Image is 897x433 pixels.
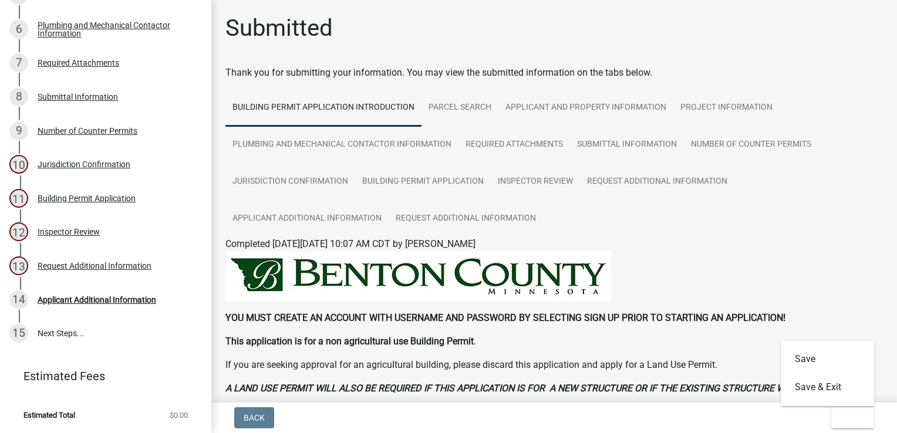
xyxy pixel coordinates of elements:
a: Submittal Information [570,126,684,164]
div: Building Permit Application [38,194,136,202]
div: 13 [9,256,28,275]
div: 8 [9,87,28,106]
a: Building Permit Application Introduction [225,89,421,127]
div: Applicant Additional Information [38,296,156,304]
span: Exit [841,413,858,422]
span: Completed [DATE][DATE] 10:07 AM CDT by [PERSON_NAME] [225,238,476,249]
a: Building Permit Application [355,163,491,201]
button: Exit [831,407,874,428]
div: 11 [9,189,28,208]
div: 9 [9,121,28,140]
strong: A LAND USE PERMIT WILL ALSO BE REQUIRED IF THIS APPLICATION IS FOR A NEW STRUCTURE OR IF THE EXIS... [225,383,831,408]
div: Exit [781,340,875,406]
a: Applicant Additional Information [225,200,389,238]
a: Project Information [673,89,780,127]
h1: Submitted [225,14,333,42]
button: Save [781,345,875,373]
div: Thank you for submitting your information. You may view the submitted information on the tabs below. [225,66,883,80]
button: Save & Exit [781,373,875,401]
div: 6 [9,20,28,39]
p: . [225,334,883,349]
div: Jurisdiction Confirmation [38,160,130,168]
p: If you are seeking approval for an agricultural building, please discard this application and app... [225,358,883,372]
div: 7 [9,53,28,72]
a: Applicant and Property Information [498,89,673,127]
div: Submittal Information [38,93,118,101]
strong: YOU MUST CREATE AN ACCOUNT WITH USERNAME AND PASSWORD BY SELECTING SIGN UP PRIOR TO STARTING AN A... [225,312,785,323]
div: 14 [9,290,28,309]
div: Plumbing and Mechanical Contactor Information [38,21,193,38]
a: Plumbing and Mechanical Contactor Information [225,126,458,164]
a: Parcel search [421,89,498,127]
div: 15 [9,324,28,343]
a: Inspector Review [491,163,580,201]
img: BENTON_HEADER_184150ff-1924-48f9-adeb-d4c31246c7fa.jpeg [225,251,612,302]
div: 12 [9,222,28,241]
div: Required Attachments [38,59,119,67]
a: Request Additional Information [580,163,734,201]
a: Request Additional Information [389,200,543,238]
div: 10 [9,155,28,174]
a: Estimated Fees [9,364,193,388]
div: Number of Counter Permits [38,127,137,135]
a: Number of Counter Permits [684,126,818,164]
div: Inspector Review [38,228,100,236]
strong: This application is for a non agricultural use Building Permit [225,336,474,347]
span: $0.00 [170,411,188,419]
a: Jurisdiction Confirmation [225,163,355,201]
span: Back [244,413,265,422]
span: Estimated Total [23,411,75,419]
div: Request Additional Information [38,262,151,270]
a: Required Attachments [458,126,570,164]
button: Back [234,407,274,428]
